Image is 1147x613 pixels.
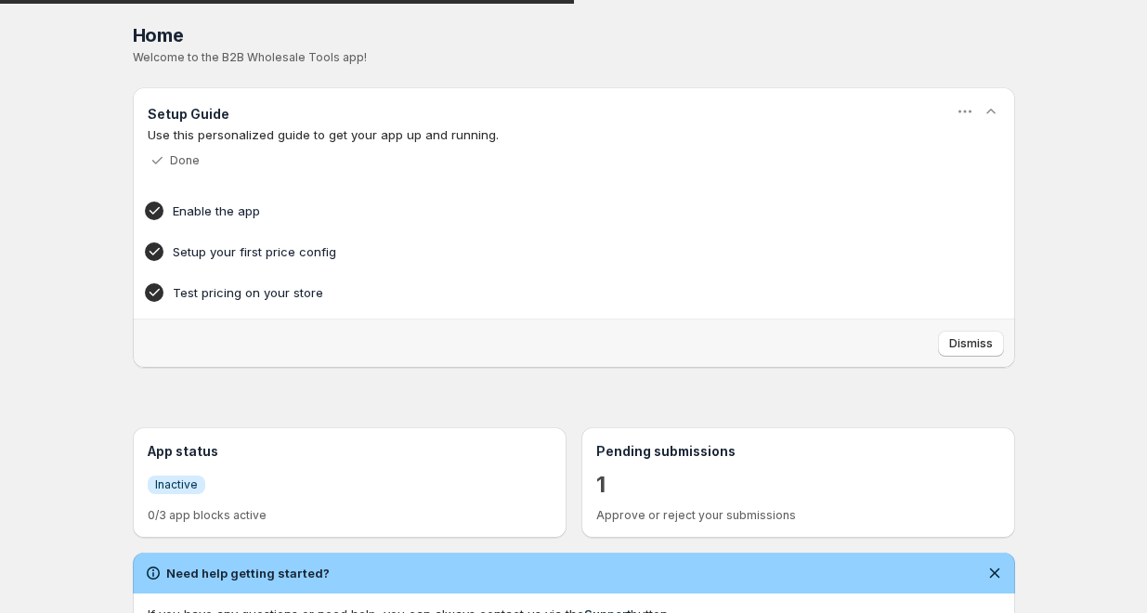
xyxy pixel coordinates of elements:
span: Home [133,24,184,46]
button: Dismiss [938,331,1004,357]
p: Approve or reject your submissions [596,508,1000,523]
span: Inactive [155,477,198,492]
p: Done [170,153,200,168]
a: InfoInactive [148,475,205,494]
h4: Test pricing on your store [173,283,918,302]
span: Dismiss [949,336,993,351]
p: Welcome to the B2B Wholesale Tools app! [133,50,1015,65]
h3: Pending submissions [596,442,1000,461]
h4: Setup your first price config [173,242,918,261]
a: 1 [596,470,606,500]
h4: Enable the app [173,202,918,220]
p: Use this personalized guide to get your app up and running. [148,125,1000,144]
p: 0/3 app blocks active [148,508,552,523]
button: Dismiss notification [982,560,1008,586]
h2: Need help getting started? [166,564,330,582]
h3: App status [148,442,552,461]
h3: Setup Guide [148,105,229,124]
